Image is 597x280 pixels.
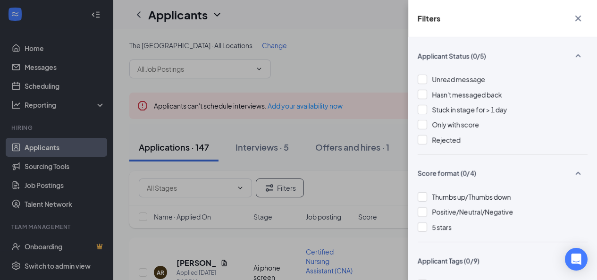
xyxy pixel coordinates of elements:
[569,47,588,65] button: SmallChevronUp
[432,105,507,114] span: Stuck in stage for > 1 day
[432,120,479,129] span: Only with score
[432,193,511,201] span: Thumbs up/Thumbs down
[418,51,486,60] span: Applicant Status (0/5)
[569,164,588,182] button: SmallChevronUp
[572,13,584,24] svg: Cross
[418,13,440,24] h5: Filters
[432,75,485,84] span: Unread message
[565,248,588,271] div: Open Intercom Messenger
[572,50,584,61] svg: SmallChevronUp
[432,208,513,216] span: Positive/Neutral/Negative
[569,9,588,27] button: Cross
[432,223,452,231] span: 5 stars
[418,256,479,265] span: Applicant Tags (0/9)
[572,168,584,179] svg: SmallChevronUp
[432,90,502,99] span: Hasn't messaged back
[432,136,461,144] span: Rejected
[418,169,476,178] span: Score format (0/4)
